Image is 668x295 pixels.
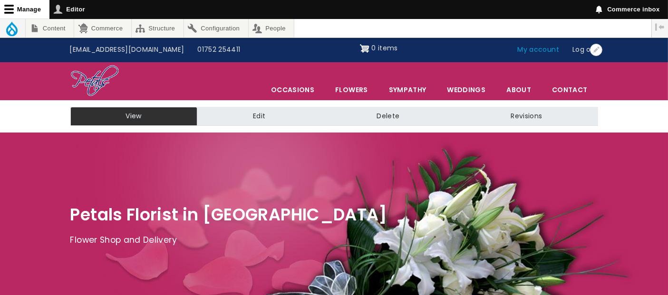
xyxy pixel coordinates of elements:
a: Flowers [325,80,378,100]
a: Shopping cart 0 items [360,41,398,56]
a: Log out [566,41,605,59]
a: Delete [321,107,455,126]
button: Open User account menu configuration options [590,44,602,56]
img: Shopping cart [360,41,369,56]
a: Configuration [184,19,248,38]
span: Weddings [437,80,495,100]
a: Sympathy [379,80,436,100]
span: 0 items [371,43,397,53]
a: Structure [132,19,184,38]
a: Revisions [455,107,598,126]
a: Edit [197,107,321,126]
a: 01752 254411 [191,41,247,59]
button: Vertical orientation [652,19,668,35]
p: Flower Shop and Delivery [70,233,598,247]
img: Home [70,65,119,98]
a: Commerce [74,19,131,38]
a: Contact [542,80,597,100]
a: View [70,107,197,126]
a: [EMAIL_ADDRESS][DOMAIN_NAME] [63,41,191,59]
a: People [249,19,294,38]
a: Content [26,19,74,38]
nav: Tabs [63,107,605,126]
a: My account [511,41,566,59]
a: About [496,80,541,100]
span: Petals Florist in [GEOGRAPHIC_DATA] [70,203,387,226]
span: Occasions [261,80,324,100]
